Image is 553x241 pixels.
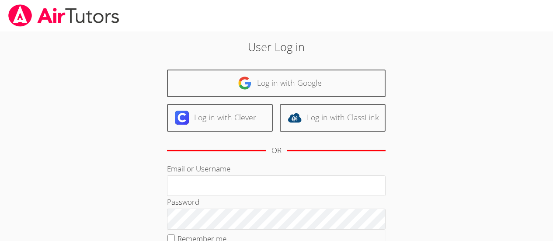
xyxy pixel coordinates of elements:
[167,70,386,97] a: Log in with Google
[280,104,386,132] a: Log in with ClassLink
[127,38,426,55] h2: User Log in
[175,111,189,125] img: clever-logo-6eab21bc6e7a338710f1a6ff85c0baf02591cd810cc4098c63d3a4b26e2feb20.svg
[167,104,273,132] a: Log in with Clever
[167,164,230,174] label: Email or Username
[238,76,252,90] img: google-logo-50288ca7cdecda66e5e0955fdab243c47b7ad437acaf1139b6f446037453330a.svg
[7,4,120,27] img: airtutors_banner-c4298cdbf04f3fff15de1276eac7730deb9818008684d7c2e4769d2f7ddbe033.png
[288,111,302,125] img: classlink-logo-d6bb404cc1216ec64c9a2012d9dc4662098be43eaf13dc465df04b49fa7ab582.svg
[271,144,282,157] div: OR
[167,197,199,207] label: Password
